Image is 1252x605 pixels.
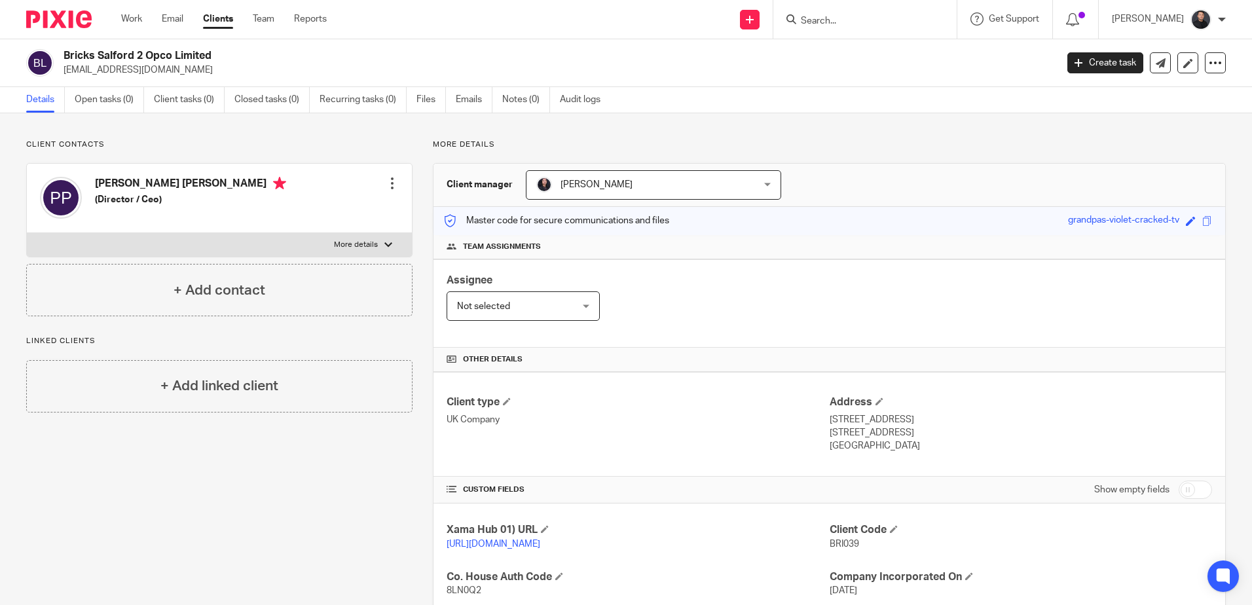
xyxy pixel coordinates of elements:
p: Linked clients [26,336,413,346]
a: Files [416,87,446,113]
h4: Xama Hub 01) URL [447,523,829,537]
a: Closed tasks (0) [234,87,310,113]
h4: + Add contact [174,280,265,301]
h4: [PERSON_NAME] [PERSON_NAME] [95,177,286,193]
div: grandpas-violet-cracked-tv [1068,213,1179,229]
p: More details [433,139,1226,150]
img: svg%3E [40,177,82,219]
h4: Client type [447,395,829,409]
p: [STREET_ADDRESS] [830,426,1212,439]
h4: + Add linked client [160,376,278,396]
img: MicrosoftTeams-image.jfif [536,177,552,192]
span: Not selected [457,302,510,311]
a: Clients [203,12,233,26]
span: Assignee [447,275,492,285]
a: Audit logs [560,87,610,113]
a: Email [162,12,183,26]
a: Create task [1067,52,1143,73]
span: Get Support [989,14,1039,24]
a: Team [253,12,274,26]
a: Notes (0) [502,87,550,113]
label: Show empty fields [1094,483,1169,496]
i: Primary [273,177,286,190]
a: Open tasks (0) [75,87,144,113]
a: Recurring tasks (0) [320,87,407,113]
h4: Company Incorporated On [830,570,1212,584]
span: [DATE] [830,586,857,595]
h5: (Director / Ceo) [95,193,286,206]
span: Other details [463,354,523,365]
p: [STREET_ADDRESS] [830,413,1212,426]
img: My%20Photo.jpg [1190,9,1211,30]
span: [PERSON_NAME] [561,180,633,189]
h4: Co. House Auth Code [447,570,829,584]
p: [EMAIL_ADDRESS][DOMAIN_NAME] [64,64,1048,77]
span: 8LN0Q2 [447,586,481,595]
a: Reports [294,12,327,26]
img: svg%3E [26,49,54,77]
p: UK Company [447,413,829,426]
img: Pixie [26,10,92,28]
a: Work [121,12,142,26]
h3: Client manager [447,178,513,191]
a: Client tasks (0) [154,87,225,113]
p: [GEOGRAPHIC_DATA] [830,439,1212,452]
p: More details [334,240,378,250]
h4: Client Code [830,523,1212,537]
p: Client contacts [26,139,413,150]
a: [URL][DOMAIN_NAME] [447,540,540,549]
a: Details [26,87,65,113]
span: BRI039 [830,540,859,549]
h2: Bricks Salford 2 Opco Limited [64,49,851,63]
input: Search [800,16,917,27]
h4: CUSTOM FIELDS [447,485,829,495]
p: [PERSON_NAME] [1112,12,1184,26]
h4: Address [830,395,1212,409]
a: Emails [456,87,492,113]
p: Master code for secure communications and files [443,214,669,227]
span: Team assignments [463,242,541,252]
